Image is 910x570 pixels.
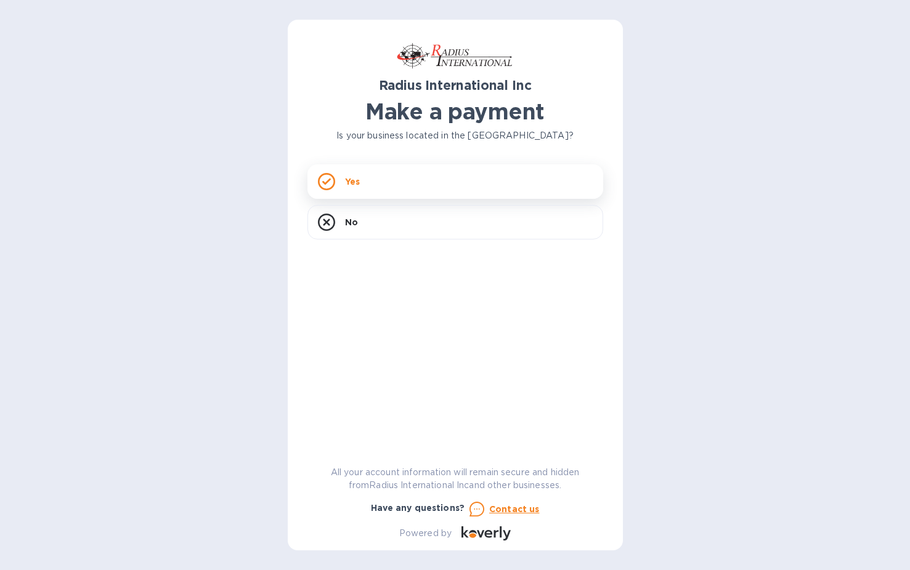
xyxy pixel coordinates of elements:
h1: Make a payment [307,98,603,124]
p: Powered by [399,527,452,540]
b: Have any questions? [371,503,465,513]
p: Is your business located in the [GEOGRAPHIC_DATA]? [307,129,603,142]
p: Yes [345,175,360,188]
u: Contact us [489,504,540,514]
b: Radius International Inc [379,78,532,93]
p: All your account information will remain secure and hidden from Radius International Inc and othe... [307,466,603,492]
p: No [345,216,358,228]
